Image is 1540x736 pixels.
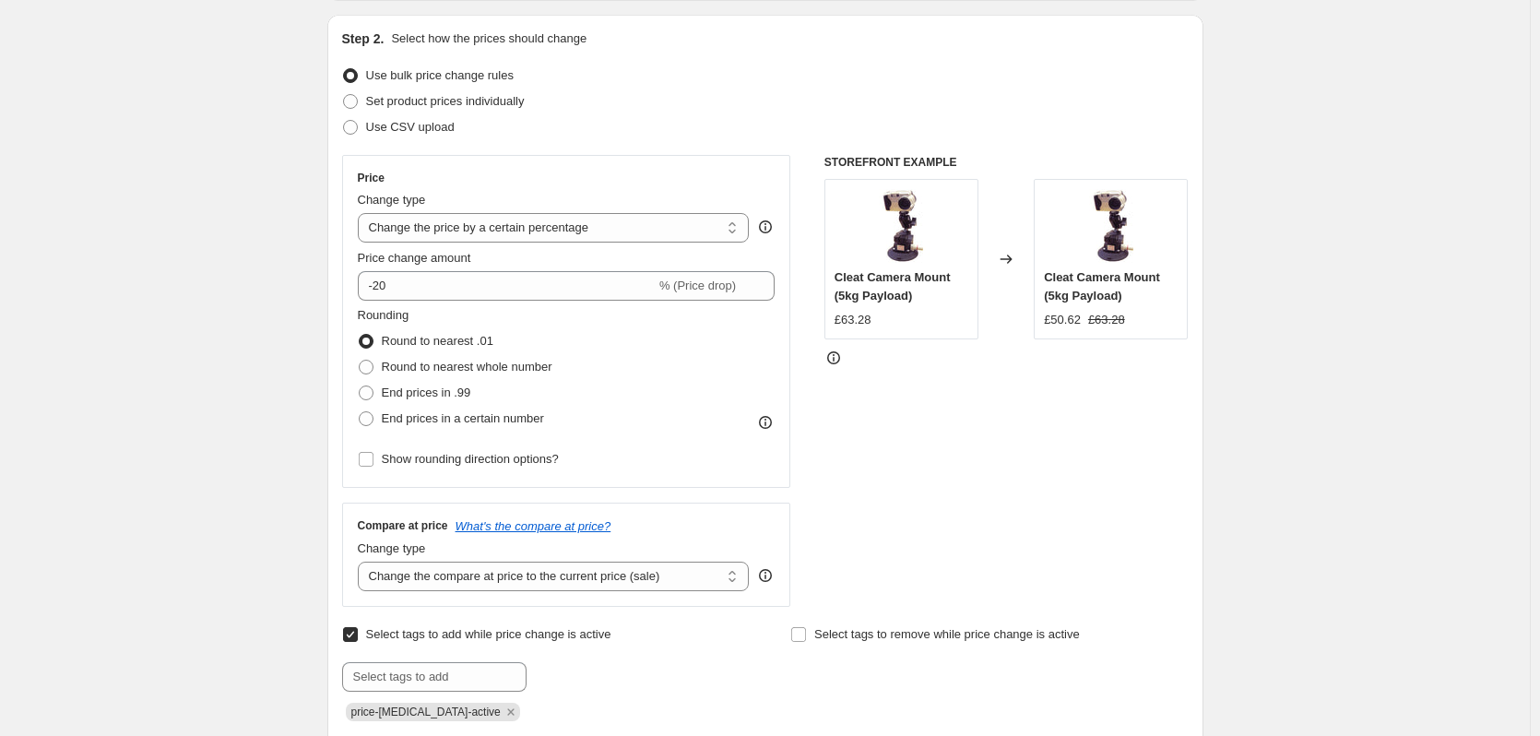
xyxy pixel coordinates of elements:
[1044,270,1160,303] span: Cleat Camera Mount (5kg Payload)
[382,334,493,348] span: Round to nearest .01
[358,308,409,322] span: Rounding
[342,662,527,692] input: Select tags to add
[659,279,736,292] span: % (Price drop)
[1074,189,1148,263] img: lj45phc-cleat_4_80x.jpg
[358,193,426,207] span: Change type
[358,541,426,555] span: Change type
[382,386,471,399] span: End prices in .99
[756,218,775,236] div: help
[382,452,559,466] span: Show rounding direction options?
[358,251,471,265] span: Price change amount
[1044,311,1081,329] div: £50.62
[382,411,544,425] span: End prices in a certain number
[456,519,611,533] button: What's the compare at price?
[366,94,525,108] span: Set product prices individually
[835,311,871,329] div: £63.28
[391,30,586,48] p: Select how the prices should change
[756,566,775,585] div: help
[351,706,501,718] span: price-change-job-active
[1088,311,1125,329] strike: £63.28
[864,189,938,263] img: lj45phc-cleat_4_80x.jpg
[366,68,514,82] span: Use bulk price change rules
[366,627,611,641] span: Select tags to add while price change is active
[358,518,448,533] h3: Compare at price
[503,704,519,720] button: Remove price-change-job-active
[382,360,552,374] span: Round to nearest whole number
[835,270,951,303] span: Cleat Camera Mount (5kg Payload)
[814,627,1080,641] span: Select tags to remove while price change is active
[824,155,1189,170] h6: STOREFRONT EXAMPLE
[358,171,385,185] h3: Price
[342,30,385,48] h2: Step 2.
[366,120,455,134] span: Use CSV upload
[358,271,656,301] input: -15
